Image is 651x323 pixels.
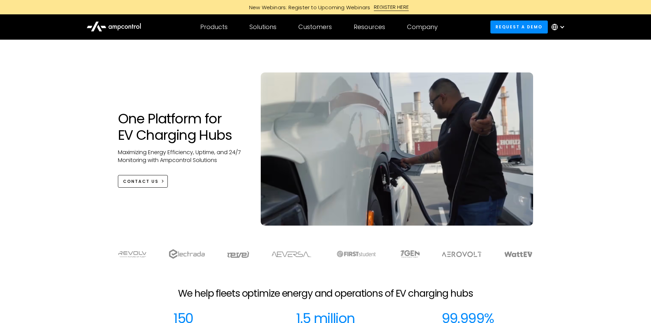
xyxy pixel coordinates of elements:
[374,3,409,11] div: REGISTER HERE
[200,23,228,31] div: Products
[118,149,247,164] p: Maximizing Energy Efficiency, Uptime, and 24/7 Monitoring with Ampcontrol Solutions
[242,4,374,11] div: New Webinars: Register to Upcoming Webinars
[490,21,548,33] a: Request a demo
[178,288,473,299] h2: We help fleets optimize energy and operations of EV charging hubs
[354,23,385,31] div: Resources
[123,178,159,185] div: CONTACT US
[249,23,276,31] div: Solutions
[407,23,438,31] div: Company
[298,23,332,31] div: Customers
[442,252,482,257] img: Aerovolt Logo
[118,110,247,143] h1: One Platform for EV Charging Hubs
[169,249,205,259] img: electrada logo
[504,252,533,257] img: WattEV logo
[118,175,168,188] a: CONTACT US
[172,3,479,11] a: New Webinars: Register to Upcoming WebinarsREGISTER HERE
